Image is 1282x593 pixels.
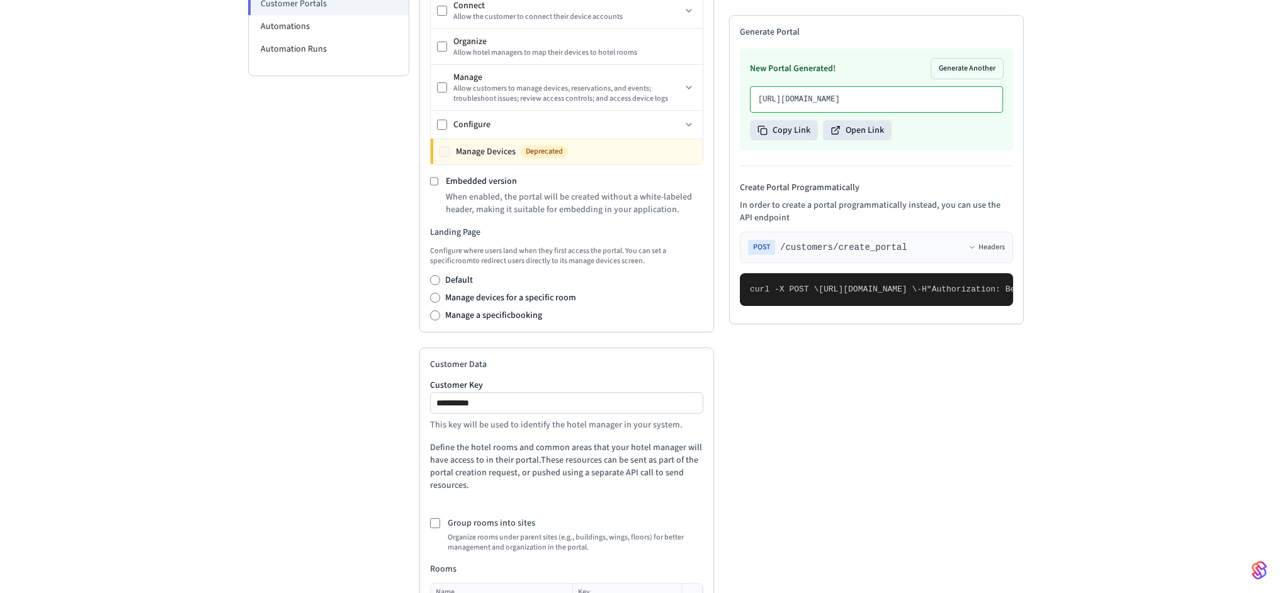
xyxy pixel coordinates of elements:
[740,181,1013,194] h4: Create Portal Programmatically
[758,94,995,104] p: [URL][DOMAIN_NAME]
[430,226,703,239] h3: Landing Page
[927,285,1138,294] span: "Authorization: Bearer seam_api_key_123456"
[430,441,703,492] p: Define the hotel rooms and common areas that your hotel manager will have access to in their port...
[931,59,1003,79] button: Generate Another
[430,246,703,266] p: Configure where users land when they first access the portal. You can set a specific room to redi...
[430,419,703,431] p: This key will be used to identify the hotel manager in your system.
[446,175,517,188] label: Embedded version
[453,12,681,22] div: Allow the customer to connect their device accounts
[430,381,703,390] label: Customer Key
[750,285,819,294] span: curl -X POST \
[453,48,696,58] div: Allow hotel managers to map their devices to hotel rooms
[446,191,703,216] p: When enabled, the portal will be created without a white-labeled header, making it suitable for e...
[445,291,576,304] label: Manage devices for a specific room
[445,309,542,322] label: Manage a specific booking
[453,71,681,84] div: Manage
[249,15,409,38] li: Automations
[456,145,696,158] div: Manage Devices
[819,285,917,294] span: [URL][DOMAIN_NAME] \
[823,120,892,140] button: Open Link
[453,35,696,48] div: Organize
[740,199,1013,224] p: In order to create a portal programmatically instead, you can use the API endpoint
[453,118,681,131] div: Configure
[748,240,775,255] span: POST
[521,145,568,158] span: Deprecated
[968,242,1005,252] button: Headers
[448,533,703,553] p: Organize rooms under parent sites (e.g., buildings, wings, floors) for better management and orga...
[780,241,907,254] span: /customers/create_portal
[249,38,409,60] li: Automation Runs
[430,358,703,371] h2: Customer Data
[750,120,818,140] button: Copy Link
[430,563,703,575] h4: Rooms
[1252,560,1267,580] img: SeamLogoGradient.69752ec5.svg
[448,517,535,529] label: Group rooms into sites
[750,62,836,75] h3: New Portal Generated!
[740,26,1013,38] h2: Generate Portal
[445,274,473,286] label: Default
[917,285,927,294] span: -H
[453,84,681,104] div: Allow customers to manage devices, reservations, and events; troubleshoot issues; review access c...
